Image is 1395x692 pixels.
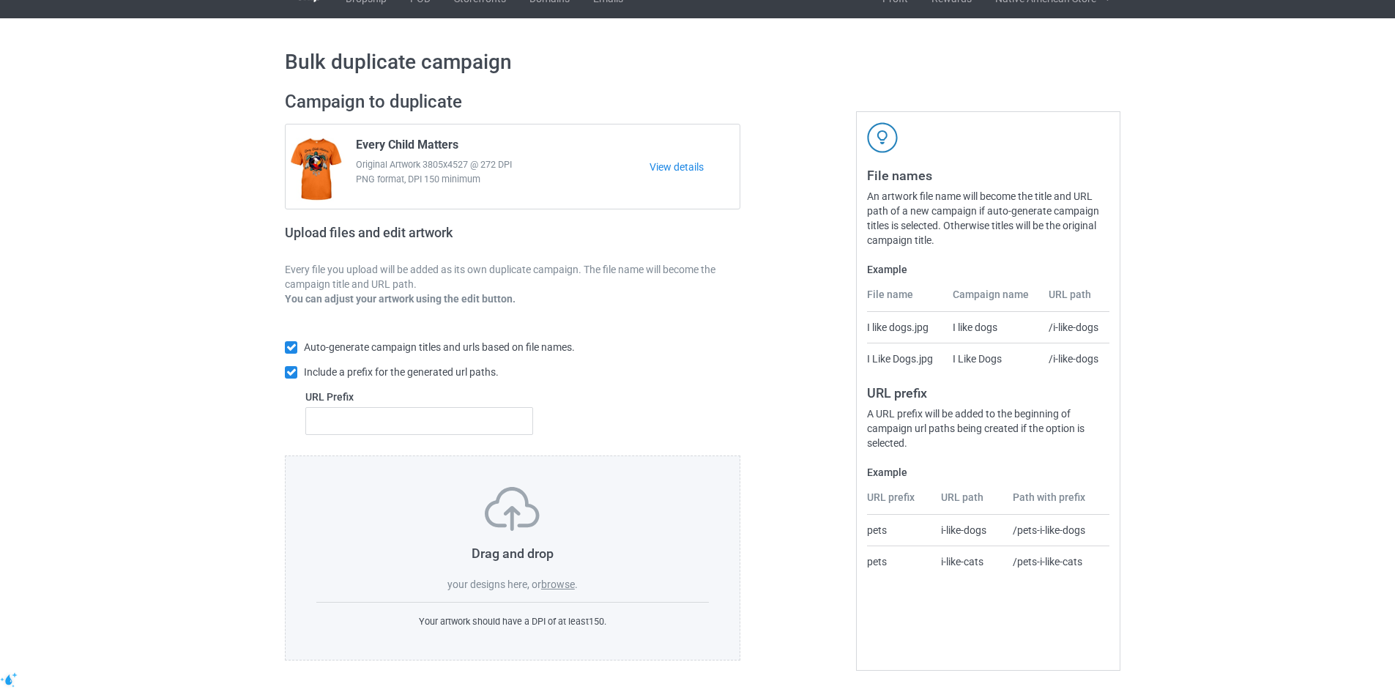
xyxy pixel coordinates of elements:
b: You can adjust your artwork using the edit button. [285,293,516,305]
span: Include a prefix for the generated url paths. [304,366,499,378]
div: A URL prefix will be added to the beginning of campaign url paths being created if the option is ... [867,406,1109,450]
h2: Upload files and edit artwork [285,225,558,252]
td: I like dogs [945,312,1041,343]
td: i-like-cats [933,546,1005,577]
th: File name [867,287,944,312]
label: Example [867,262,1109,277]
p: Every file you upload will be added as its own duplicate campaign. The file name will become the ... [285,262,740,291]
td: I like dogs.jpg [867,312,944,343]
h3: Drag and drop [316,545,709,562]
th: URL path [933,490,1005,515]
td: /pets-i-like-dogs [1005,515,1109,546]
span: Your artwork should have a DPI of at least 150 . [419,616,606,627]
h3: URL prefix [867,384,1109,401]
img: svg+xml;base64,PD94bWwgdmVyc2lvbj0iMS4wIiBlbmNvZGluZz0iVVRGLTgiPz4KPHN2ZyB3aWR0aD0iNDJweCIgaGVpZ2... [867,122,898,153]
span: Auto-generate campaign titles and urls based on file names. [304,341,575,353]
th: URL path [1041,287,1109,312]
h3: File names [867,167,1109,184]
span: . [575,578,578,590]
img: svg+xml;base64,PD94bWwgdmVyc2lvbj0iMS4wIiBlbmNvZGluZz0iVVRGLTgiPz4KPHN2ZyB3aWR0aD0iNzVweCIgaGVpZ2... [485,487,540,531]
td: I Like Dogs [945,343,1041,374]
label: URL Prefix [305,390,533,404]
td: I Like Dogs.jpg [867,343,944,374]
span: your designs here, or [447,578,541,590]
td: /i-like-dogs [1041,312,1109,343]
h2: Campaign to duplicate [285,91,740,114]
span: PNG format, DPI 150 minimum [356,172,650,187]
td: pets [867,546,933,577]
th: URL prefix [867,490,933,515]
span: Original Artwork 3805x4527 @ 272 DPI [356,157,650,172]
h1: Bulk duplicate campaign [285,49,1110,75]
label: browse [541,578,575,590]
th: Campaign name [945,287,1041,312]
a: View details [650,160,740,174]
td: pets [867,515,933,546]
th: Path with prefix [1005,490,1109,515]
label: Example [867,465,1109,480]
td: /pets-i-like-cats [1005,546,1109,577]
td: /i-like-dogs [1041,343,1109,374]
span: Every Child Matters [356,138,458,157]
td: i-like-dogs [933,515,1005,546]
div: An artwork file name will become the title and URL path of a new campaign if auto-generate campai... [867,189,1109,248]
